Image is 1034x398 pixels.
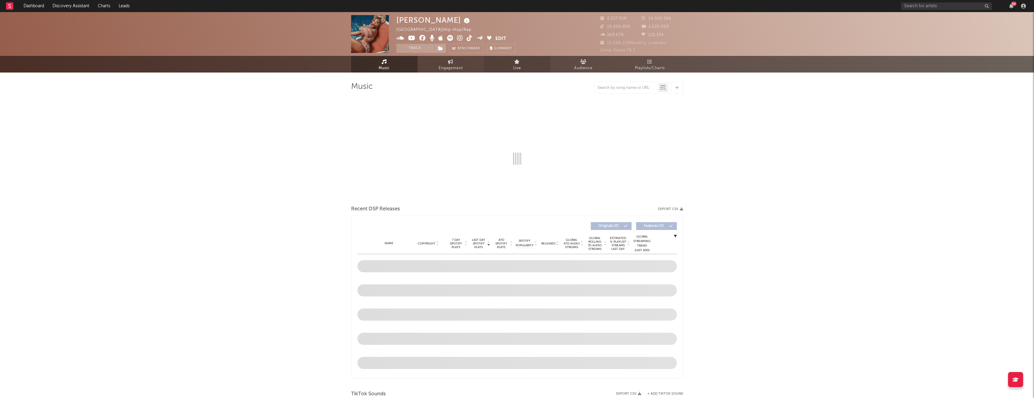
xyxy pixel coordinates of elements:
[495,35,506,43] button: Edit
[494,47,512,50] span: Summary
[594,86,658,90] input: Search by song name or URL
[448,238,464,249] span: 7 Day Spotify Plays
[633,235,651,253] div: Global Streaming Trend (Last 60D)
[457,45,480,52] span: Benchmark
[396,26,479,34] div: [GEOGRAPHIC_DATA] | Hip-Hop/Rap
[396,15,471,25] div: [PERSON_NAME]
[641,392,683,396] button: + Add TikTok Sound
[600,33,624,37] span: 160,678
[600,25,630,29] span: 10,200,000
[487,44,515,53] button: Summary
[635,65,665,72] span: Playlists/Charts
[550,56,617,73] a: Audience
[642,25,669,29] span: 2,520,000
[418,242,435,245] span: Copyright
[595,224,623,228] span: Originals ( 0 )
[493,238,509,249] span: ATD Spotify Plays
[610,236,626,251] span: Estimated % Playlist Streams Last Day
[418,56,484,73] a: Engagement
[574,65,593,72] span: Audience
[379,65,390,72] span: Music
[351,205,400,213] span: Recent DSP Releases
[541,242,555,245] span: Released
[449,44,484,53] a: Benchmark
[563,238,580,249] span: Global ATD Audio Streams
[1009,4,1013,8] button: 84
[1011,2,1016,6] div: 84
[471,238,487,249] span: Last Day Spotify Plays
[901,2,992,10] input: Search for artists
[591,222,632,230] button: Originals(0)
[600,41,667,45] span: 17,099,229 Monthly Listeners
[636,222,677,230] button: Features(0)
[658,207,683,211] button: Export CSV
[370,241,409,246] div: Name
[642,33,664,37] span: 110,334
[600,48,635,52] span: Jump Score: 76.7
[484,56,550,73] a: Live
[439,65,463,72] span: Engagement
[600,17,627,21] span: 2,227,016
[513,65,521,72] span: Live
[351,56,418,73] a: Music
[640,224,668,228] span: Features ( 0 )
[642,17,671,21] span: 14,020,566
[616,392,641,396] button: Export CSV
[617,56,683,73] a: Playlists/Charts
[587,236,603,251] span: Global Rolling 7D Audio Streams
[351,390,386,398] span: TikTok Sounds
[647,392,683,396] button: + Add TikTok Sound
[516,239,533,248] span: Spotify Popularity
[396,44,434,53] button: Track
